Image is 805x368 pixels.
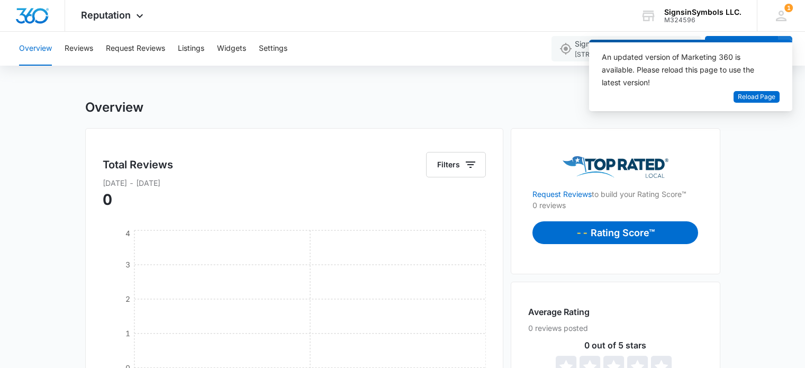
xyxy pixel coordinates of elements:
button: Overview [19,32,52,66]
button: Listings [178,32,204,66]
div: account name [664,8,741,16]
p: Rating Score™ [591,226,655,240]
a: Request Reviews [532,190,592,199]
tspan: 4 [125,229,130,238]
button: Request Reviews [106,32,165,66]
p: 0 reviews [532,200,698,211]
p: to build your Rating Score™ [532,178,698,200]
tspan: 1 [125,329,130,338]
button: Filters [426,152,486,177]
tspan: 2 [125,294,130,303]
span: [STREET_ADDRESS][PERSON_NAME] , [PERSON_NAME] , IL [575,50,681,60]
div: An updated version of Marketing 360 is available. Please reload this page to use the latest version! [602,51,767,89]
p: 0 out of 5 stars [528,341,702,349]
h1: Overview [85,100,143,115]
div: notifications count [784,4,793,12]
span: Reload Page [738,92,775,102]
button: Settings [259,32,287,66]
img: Top Rated Local Logo [563,156,668,178]
button: Reviews [65,32,93,66]
h5: Total Reviews [103,157,173,173]
p: 0 reviews posted [528,322,702,334]
h4: Average Rating [528,306,590,318]
tspan: 3 [125,260,130,269]
span: 1 [784,4,793,12]
div: account id [664,16,741,24]
span: 0 [103,191,112,209]
span: Reputation [81,10,131,21]
button: Reload Page [734,91,780,103]
button: Edit Location [705,36,778,61]
p: -- [576,226,591,240]
span: SignsinSymbols LLC. [575,38,681,60]
button: Widgets [217,32,246,66]
button: SignsinSymbols LLC.[STREET_ADDRESS][PERSON_NAME],[PERSON_NAME],IL [551,36,701,61]
p: [DATE] - [DATE] [103,177,486,189]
